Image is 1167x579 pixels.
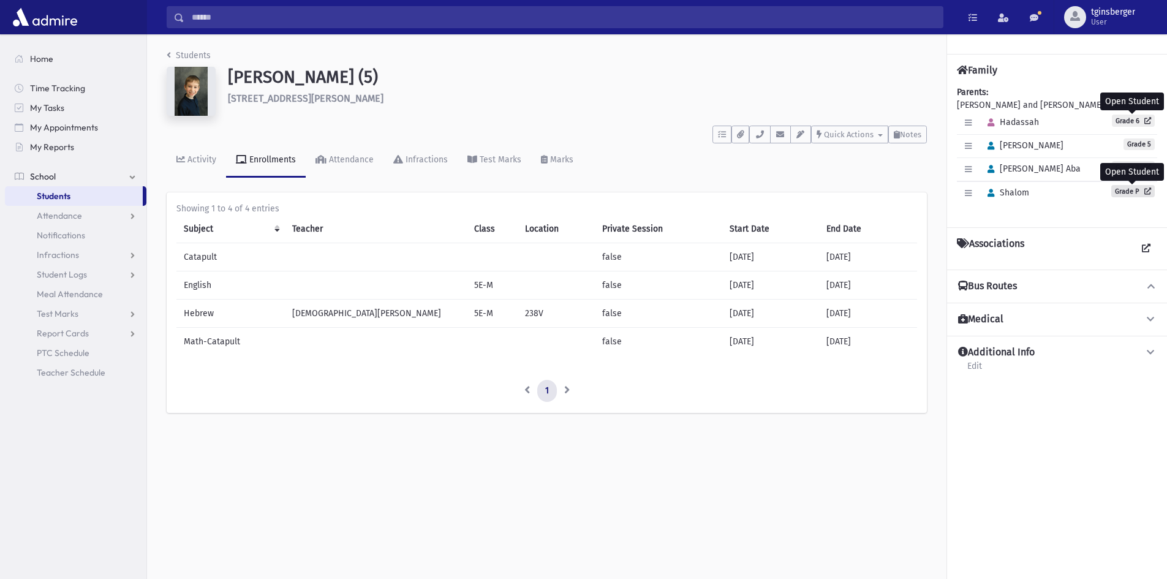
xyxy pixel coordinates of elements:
[30,83,85,94] span: Time Tracking
[518,300,595,328] td: 238V
[967,359,983,381] a: Edit
[548,154,573,165] div: Marks
[228,93,927,104] h6: [STREET_ADDRESS][PERSON_NAME]
[819,271,917,300] td: [DATE]
[722,243,820,271] td: [DATE]
[247,154,296,165] div: Enrollments
[595,243,722,271] td: false
[37,289,103,300] span: Meal Attendance
[819,328,917,356] td: [DATE]
[228,67,927,88] h1: [PERSON_NAME] (5)
[383,143,458,178] a: Infractions
[184,6,943,28] input: Search
[595,271,722,300] td: false
[1091,7,1135,17] span: tginsberger
[30,171,56,182] span: School
[5,186,143,206] a: Students
[176,243,285,271] td: Catapult
[957,238,1024,260] h4: Associations
[982,140,1063,151] span: [PERSON_NAME]
[5,137,146,157] a: My Reports
[5,363,146,382] a: Teacher Schedule
[30,142,74,153] span: My Reports
[595,300,722,328] td: false
[982,164,1081,174] span: [PERSON_NAME] Aba
[5,324,146,343] a: Report Cards
[811,126,888,143] button: Quick Actions
[1124,138,1155,150] span: Grade 5
[1100,93,1164,110] div: Open Student
[403,154,448,165] div: Infractions
[722,215,820,243] th: Start Date
[5,304,146,324] a: Test Marks
[176,202,917,215] div: Showing 1 to 4 of 4 entries
[5,265,146,284] a: Student Logs
[1135,238,1157,260] a: View all Associations
[10,5,80,29] img: AdmirePro
[900,130,921,139] span: Notes
[30,53,53,64] span: Home
[37,269,87,280] span: Student Logs
[595,215,722,243] th: Private Session
[467,215,518,243] th: Class
[477,154,521,165] div: Test Marks
[958,346,1035,359] h4: Additional Info
[595,328,722,356] td: false
[37,367,105,378] span: Teacher Schedule
[1111,185,1155,197] a: Grade P
[1100,163,1164,181] div: Open Student
[537,380,557,402] a: 1
[5,206,146,225] a: Attendance
[176,300,285,328] td: Hebrew
[167,49,211,67] nav: breadcrumb
[37,230,85,241] span: Notifications
[722,328,820,356] td: [DATE]
[306,143,383,178] a: Attendance
[824,130,874,139] span: Quick Actions
[957,86,1157,218] div: [PERSON_NAME] and [PERSON_NAME]
[722,271,820,300] td: [DATE]
[37,249,79,260] span: Infractions
[37,308,78,319] span: Test Marks
[5,98,146,118] a: My Tasks
[5,284,146,304] a: Meal Attendance
[285,300,466,328] td: [DEMOGRAPHIC_DATA][PERSON_NAME]
[458,143,531,178] a: Test Marks
[176,215,285,243] th: Subject
[518,215,595,243] th: Location
[888,126,927,143] button: Notes
[5,343,146,363] a: PTC Schedule
[982,117,1039,127] span: Hadassah
[957,87,988,97] b: Parents:
[982,187,1029,198] span: Shalom
[5,167,146,186] a: School
[467,271,518,300] td: 5E-M
[819,243,917,271] td: [DATE]
[819,215,917,243] th: End Date
[957,280,1157,293] button: Bus Routes
[819,300,917,328] td: [DATE]
[957,313,1157,326] button: Medical
[531,143,583,178] a: Marks
[722,300,820,328] td: [DATE]
[5,78,146,98] a: Time Tracking
[5,225,146,245] a: Notifications
[185,154,216,165] div: Activity
[467,300,518,328] td: 5E-M
[176,328,285,356] td: Math-Catapult
[37,210,82,221] span: Attendance
[37,347,89,358] span: PTC Schedule
[30,122,98,133] span: My Appointments
[226,143,306,178] a: Enrollments
[958,313,1003,326] h4: Medical
[37,328,89,339] span: Report Cards
[957,346,1157,359] button: Additional Info
[957,64,997,76] h4: Family
[5,49,146,69] a: Home
[5,245,146,265] a: Infractions
[37,191,70,202] span: Students
[5,118,146,137] a: My Appointments
[285,215,466,243] th: Teacher
[167,50,211,61] a: Students
[1112,115,1155,127] a: Grade 6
